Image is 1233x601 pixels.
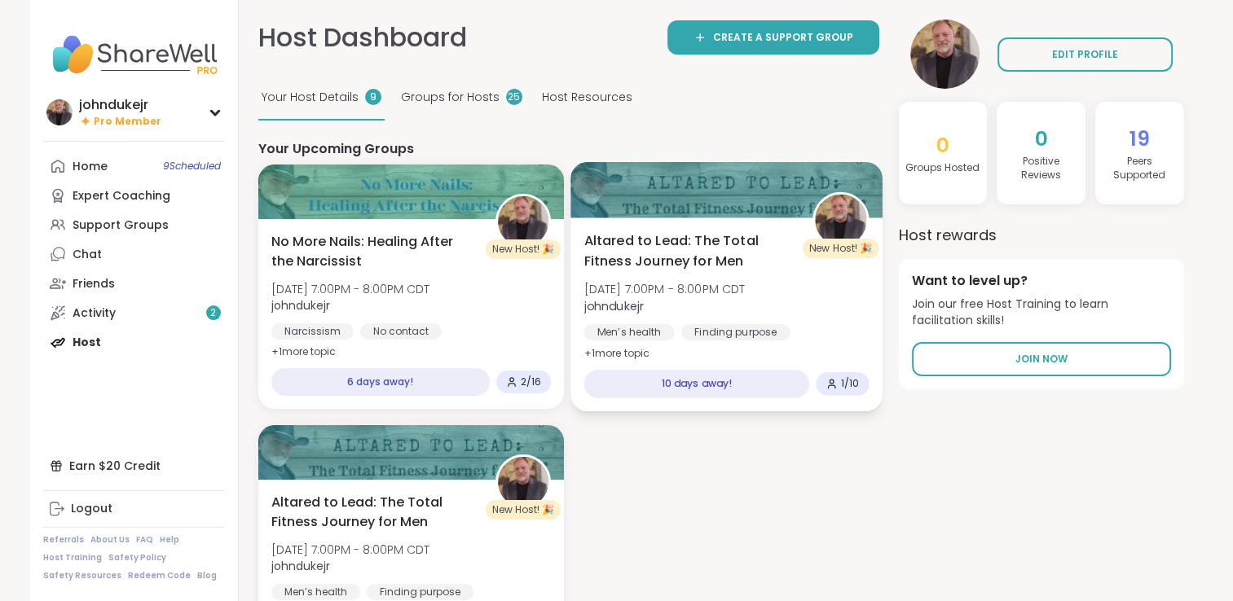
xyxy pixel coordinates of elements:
img: johndukejr [815,195,866,246]
div: Earn $20 Credit [43,451,225,480]
img: ShareWell Nav Logo [43,26,225,83]
span: 19 [1130,125,1150,153]
span: No More Nails: Healing After the Narcissist [271,232,478,271]
a: Friends [43,269,225,298]
div: Friends [73,276,115,292]
span: Altared to Lead: The Total Fitness Journey for Men [583,231,794,271]
h4: Your Upcoming Groups [258,140,879,158]
h3: Host rewards [899,224,1184,246]
a: Logout [43,494,225,524]
div: Men’s health [271,584,360,600]
div: Activity [73,305,116,322]
a: Referrals [43,534,84,546]
h4: Positive Review s [1003,155,1079,182]
span: Groups for Hosts [401,89,500,106]
a: Host Training [43,552,102,564]
a: Chat [43,239,225,269]
span: Pro Member [94,115,161,129]
img: johndukejr [46,99,73,125]
b: johndukejr [271,297,330,314]
div: Support Groups [73,217,169,234]
b: johndukejr [271,558,330,574]
div: New Host! 🎉 [802,239,879,258]
div: No contact [360,323,442,340]
div: Logout [71,501,112,517]
a: Safety Policy [108,552,166,564]
span: 1 / 10 [840,377,858,390]
div: 6 days away! [271,368,490,396]
h4: Groups Hosted [905,161,980,175]
img: johndukejr [498,457,548,507]
a: Redeem Code [128,570,191,581]
span: [DATE] 7:00PM - 8:00PM CDT [271,542,429,558]
a: FAQ [136,534,153,546]
a: Support Groups [43,210,225,239]
a: Create a support group [667,20,879,55]
span: Your Host Details [262,89,359,106]
div: Men’s health [583,324,674,340]
div: 25 [506,89,522,105]
h4: Peers Supported [1102,155,1178,182]
div: Expert Coaching [73,188,170,204]
span: Altared to Lead: The Total Fitness Journey for Men [271,493,478,532]
div: New Host! 🎉 [486,239,561,259]
span: 0 [1035,125,1048,153]
b: johndukejr [583,297,643,314]
a: Blog [197,570,217,581]
a: EDIT PROFILE [997,37,1173,72]
div: Home [73,159,108,175]
div: New Host! 🎉 [486,500,561,520]
a: Join Now [912,342,1171,376]
span: 0 [936,131,949,160]
span: EDIT PROFILE [1052,47,1118,62]
span: Create a support group [713,30,853,45]
span: 2 / 16 [521,375,541,388]
div: 10 days away! [583,370,808,398]
div: Narcissism [271,323,354,340]
a: Activity2 [43,298,225,327]
div: Finding purpose [680,324,790,340]
span: 2 [210,306,216,320]
div: 9 [365,89,381,105]
img: johndukejr [498,196,548,247]
span: Join Now [1015,352,1068,366]
span: 9 Scheduled [163,160,221,173]
img: johndukejr [910,20,980,89]
span: Join our free Host Training to learn facilitation skills! [912,296,1171,328]
span: [DATE] 7:00PM - 8:00PM CDT [271,281,429,297]
h1: Host Dashboard [258,20,467,56]
span: [DATE] 7:00PM - 8:00PM CDT [583,281,745,297]
a: Expert Coaching [43,181,225,210]
div: Chat [73,247,102,263]
h4: Want to level up? [912,272,1171,290]
div: Finding purpose [367,584,473,600]
a: Home9Scheduled [43,151,225,181]
div: johndukejr [79,96,161,114]
span: Host Resources [542,89,632,106]
a: Help [160,534,179,546]
a: About Us [90,534,130,546]
a: Safety Resources [43,570,121,581]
